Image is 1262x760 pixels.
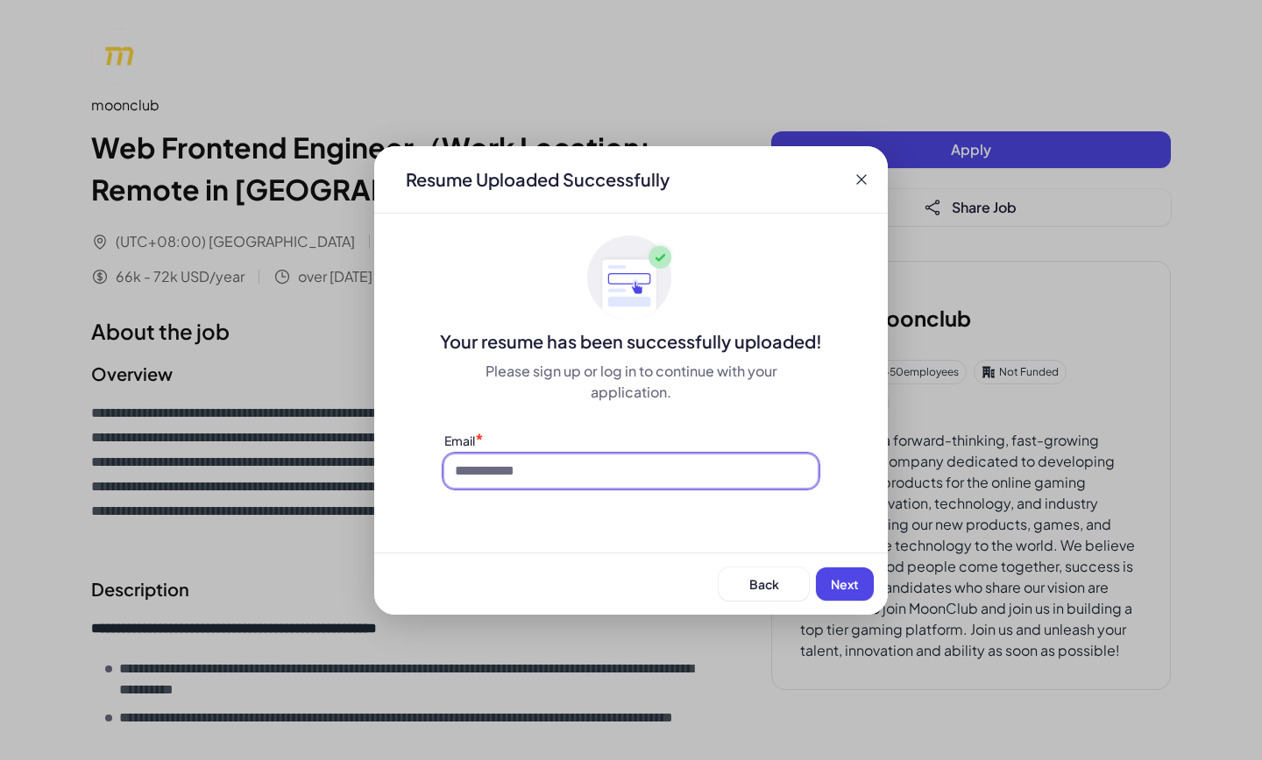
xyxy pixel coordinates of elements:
button: Back [719,567,809,601]
button: Next [816,567,874,601]
div: Resume Uploaded Successfully [392,167,684,192]
span: Next [831,576,859,592]
div: Please sign up or log in to continue with your application. [444,361,818,403]
span: Back [749,576,779,592]
div: Your resume has been successfully uploaded! [374,329,888,354]
label: Email [444,433,475,448]
img: ApplyedMaskGroup3.svg [587,235,675,322]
